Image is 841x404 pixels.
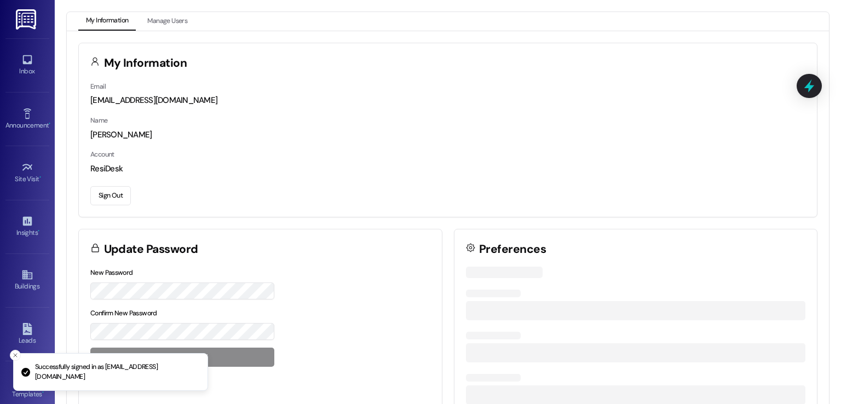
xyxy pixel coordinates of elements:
a: Buildings [5,266,49,295]
button: Close toast [10,350,21,361]
button: My Information [78,12,136,31]
a: Inbox [5,50,49,80]
span: • [49,120,50,128]
p: Successfully signed in as [EMAIL_ADDRESS][DOMAIN_NAME] [35,362,199,382]
label: Email [90,82,106,91]
label: Name [90,116,108,125]
a: Templates • [5,373,49,403]
div: ResiDesk [90,163,805,175]
img: ResiDesk Logo [16,9,38,30]
label: Confirm New Password [90,309,157,318]
button: Manage Users [140,12,195,31]
a: Leads [5,320,49,349]
label: New Password [90,268,133,277]
label: Account [90,150,114,159]
a: Insights • [5,212,49,241]
div: [EMAIL_ADDRESS][DOMAIN_NAME] [90,95,805,106]
span: • [39,174,41,181]
a: Site Visit • [5,158,49,188]
span: • [42,389,44,396]
button: Sign Out [90,186,131,205]
h3: Preferences [479,244,546,255]
h3: My Information [104,57,187,69]
h3: Update Password [104,244,198,255]
div: [PERSON_NAME] [90,129,805,141]
span: • [38,227,39,235]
